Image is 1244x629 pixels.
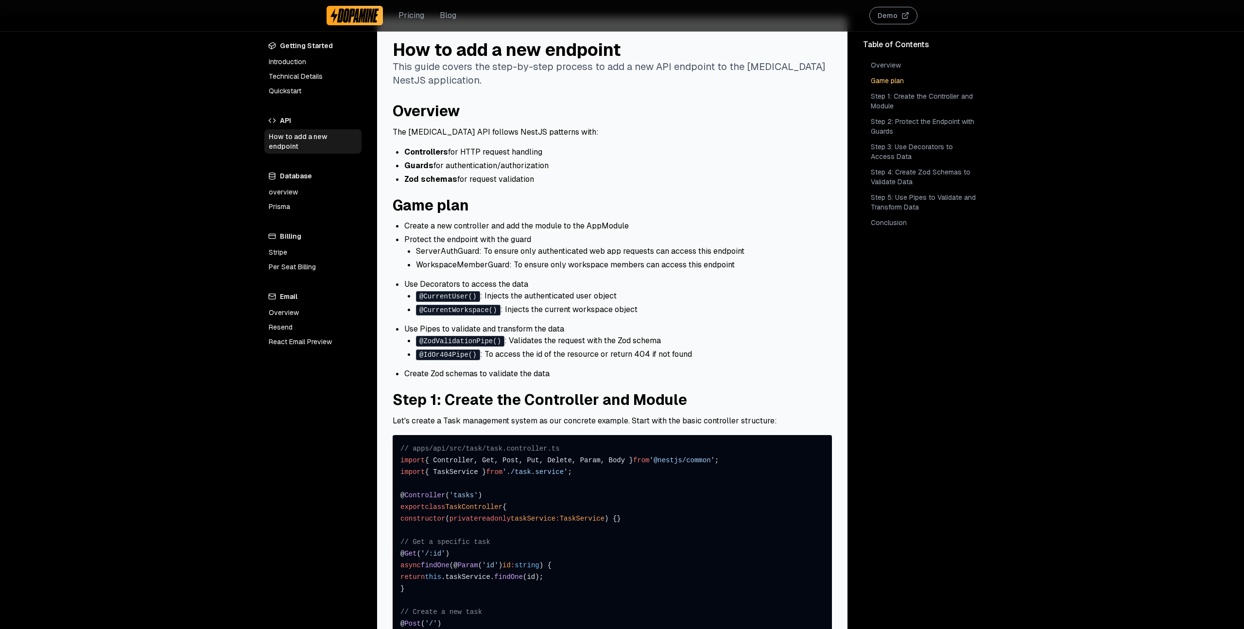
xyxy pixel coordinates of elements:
span: (@ [449,561,458,569]
li: : To access the id of the resource or return 404 if not found [416,349,832,360]
strong: Controllers [404,147,448,157]
span: ( [478,561,482,569]
span: ( [417,550,421,558]
span: readonly [478,515,511,523]
span: ) [478,491,482,499]
code: @CurrentWorkspace() [416,305,501,315]
li: Create a new controller and add the module to the AppModule [404,220,832,232]
span: (id); [523,573,543,581]
a: Introduction [264,54,362,69]
span: ; [568,468,571,476]
span: 'id' [482,561,499,569]
button: Demo [869,7,917,24]
span: import [400,456,425,464]
span: ) [499,561,502,569]
code: @CurrentUser() [416,291,480,302]
span: from [633,456,650,464]
span: class [425,503,445,511]
a: Step 2: Protect the Endpoint with Guards [869,115,980,138]
a: Resend [264,320,362,334]
a: Game plan [393,196,469,215]
a: Step 4: Create Zod Schemas to Validate Data [869,165,980,189]
span: constructor [400,515,445,523]
a: Overview [264,305,362,320]
a: Step 1: Create the Controller and Module [869,89,980,113]
a: Game plan [869,74,980,87]
span: id [502,561,511,569]
li: Use Pipes to validate and transform the data [404,323,832,360]
li: for request validation [404,174,832,185]
span: : [555,515,559,523]
strong: Guards [404,160,433,171]
span: taskService [511,515,555,523]
span: // apps/api/src/task/task.controller.ts [400,445,560,453]
div: Table of Contents [863,39,980,51]
span: async [400,561,421,569]
span: } [400,585,404,593]
span: { [502,503,506,511]
p: This guide covers the step-by-step process to add a new API endpoint to the [MEDICAL_DATA] NestJS... [393,60,832,87]
li: for authentication/authorization [404,160,832,172]
h4: Billing [264,229,362,243]
span: // Get a specific task [400,538,490,546]
a: React Email Preview [264,334,362,349]
a: Step 3: Use Decorators to Access Data [869,140,980,163]
a: Stripe [264,245,362,260]
span: './task.service' [502,468,568,476]
li: : Injects the current workspace object [416,304,832,315]
span: ( [421,620,425,628]
span: return [400,573,425,581]
code: @IdOr404Pipe() [416,349,480,360]
h1: How to add a new endpoint [393,40,832,60]
a: Technical Details [264,69,362,84]
h4: Getting Started [264,39,362,52]
span: Param [458,561,478,569]
a: Step 1: Create the Controller and Module [393,390,687,409]
h4: Database [264,169,362,183]
li: Protect the endpoint with the guard [404,234,832,271]
li: for HTTP request handling [404,146,832,158]
span: @ [400,491,404,499]
img: Dopamine [330,8,379,23]
li: WorkspaceMemberGuard: To ensure only workspace members can access this endpoint [416,259,832,271]
span: '@nestjs/common' [650,456,715,464]
span: @ [400,550,404,558]
span: Post [404,620,421,628]
code: @ZodValidationPipe() [416,336,504,347]
span: 'tasks' [449,491,478,499]
span: findOne [421,561,449,569]
span: Controller [404,491,445,499]
span: // Create a new task [400,608,482,616]
a: Conclusion [869,216,980,229]
p: Let's create a Task management system as our concrete example. Start with the basic controller st... [393,415,832,427]
a: Dopamine [327,6,383,25]
a: Step 5: Use Pipes to Validate and Transform Data [869,191,980,214]
span: @ [400,620,404,628]
a: overview [264,185,362,199]
span: { TaskService } [425,468,486,476]
span: '/:id' [421,550,445,558]
a: Overview [393,102,460,121]
span: import [400,468,425,476]
span: { Controller, Get, Post, Put, Delete, Param, Body } [425,456,633,464]
li: ServerAuthGuard: To ensure only authenticated web app requests can access this endpoint [416,245,832,257]
li: : Injects the authenticated user object [416,290,832,302]
a: Overview [869,58,980,72]
p: The [MEDICAL_DATA] API follows NestJS patterns with: [393,126,832,139]
a: Blog [440,10,456,21]
span: ; [715,456,719,464]
span: TaskController [445,503,502,511]
span: ( [445,491,449,499]
span: TaskService [560,515,605,523]
a: Pricing [398,10,424,21]
span: findOne [494,573,523,581]
span: private [449,515,478,523]
li: Create Zod schemas to validate the data [404,368,832,380]
span: Get [404,550,416,558]
span: export [400,503,425,511]
h4: API [264,114,362,127]
h4: Email [264,290,362,303]
a: How to add a new endpoint [264,129,362,154]
span: ) {} [605,515,621,523]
